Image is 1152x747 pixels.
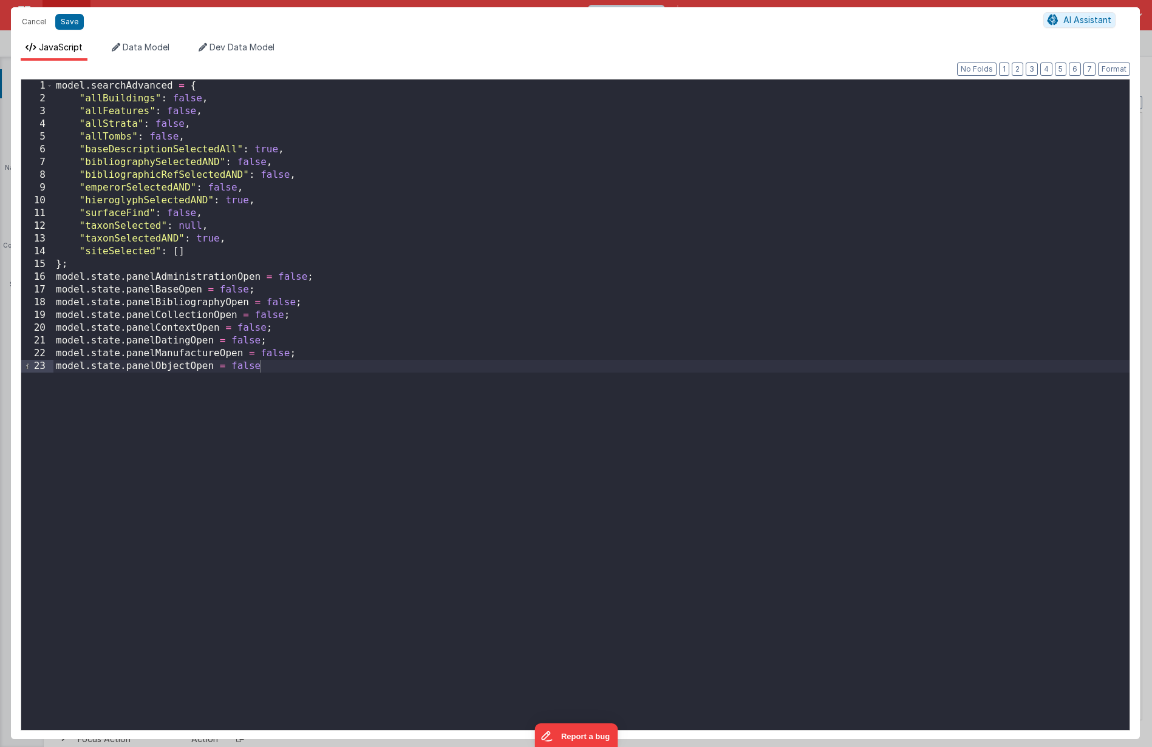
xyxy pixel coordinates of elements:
button: No Folds [957,63,997,76]
div: 12 [21,220,53,232]
button: 2 [1012,63,1023,76]
div: 3 [21,105,53,118]
button: 5 [1055,63,1066,76]
div: 2 [21,92,53,105]
span: AI Assistant [1063,15,1111,25]
div: 14 [21,245,53,258]
button: 6 [1069,63,1081,76]
div: 9 [21,181,53,194]
button: 4 [1040,63,1052,76]
div: 1 [21,79,53,92]
button: AI Assistant [1043,12,1116,28]
div: 6 [21,143,53,156]
div: 18 [21,296,53,309]
div: 19 [21,309,53,322]
button: 1 [999,63,1009,76]
button: 3 [1026,63,1038,76]
div: 21 [21,334,53,347]
div: 13 [21,232,53,245]
div: 11 [21,207,53,220]
button: Save [55,14,84,30]
div: 17 [21,283,53,296]
div: 7 [21,156,53,169]
div: 8 [21,169,53,181]
div: 20 [21,322,53,334]
span: Data Model [123,42,169,52]
button: 7 [1083,63,1096,76]
div: 4 [21,118,53,130]
button: Format [1098,63,1130,76]
span: Dev Data Model [210,42,274,52]
div: 10 [21,194,53,207]
button: Cancel [16,13,52,30]
div: 5 [21,130,53,143]
div: 16 [21,271,53,283]
div: 23 [21,360,53,373]
span: JavaScript [39,42,83,52]
div: 22 [21,347,53,360]
div: 15 [21,258,53,271]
